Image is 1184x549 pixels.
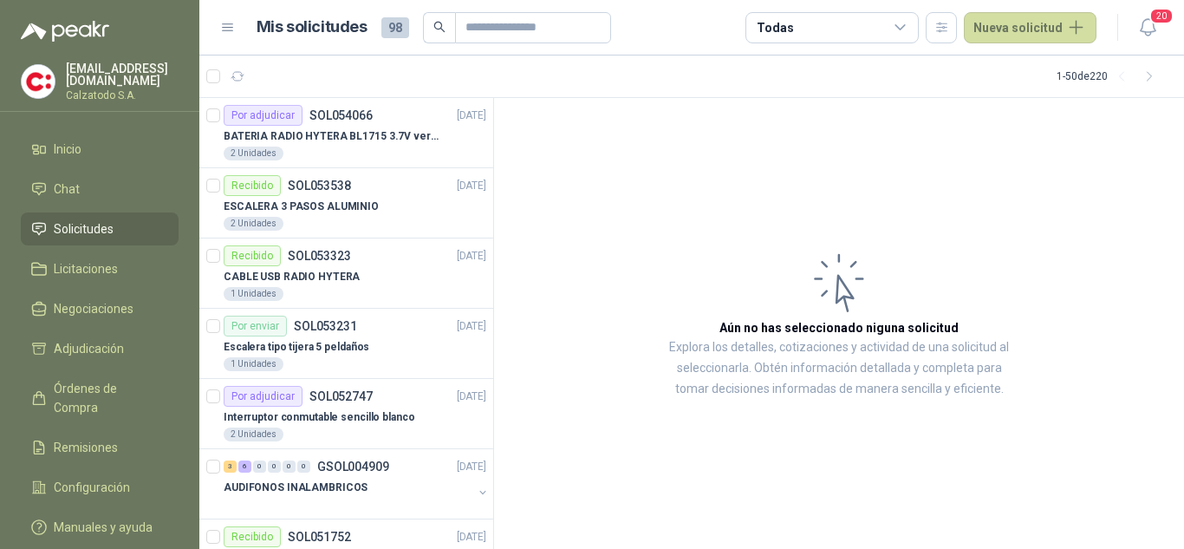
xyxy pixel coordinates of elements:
span: 20 [1149,8,1174,24]
span: Negociaciones [54,299,133,318]
p: Escalera tipo tijera 5 peldaños [224,339,369,356]
a: Solicitudes [21,212,179,245]
p: [DATE] [457,248,486,265]
span: Chat [54,180,80,199]
p: [DATE] [457,529,486,546]
div: 2 Unidades [224,428,283,441]
a: Adjudicación [21,332,179,365]
p: [DATE] [457,108,486,124]
span: Órdenes de Compra [54,379,162,417]
div: 0 [253,461,266,473]
div: 0 [297,461,310,473]
img: Company Logo [22,65,55,98]
a: Por adjudicarSOL054066[DATE] BATERIA RADIO HYTERA BL1715 3.7V ver imagen2 Unidades [199,98,493,168]
div: Recibido [224,526,281,547]
a: RecibidoSOL053323[DATE] CABLE USB RADIO HYTERA1 Unidades [199,239,493,309]
p: [EMAIL_ADDRESS][DOMAIN_NAME] [66,62,179,87]
div: 2 Unidades [224,147,283,160]
span: Solicitudes [54,219,114,239]
img: Logo peakr [21,21,109,42]
p: [DATE] [457,178,486,194]
div: Por enviar [224,316,287,337]
button: 20 [1132,12,1163,43]
h3: Aún no has seleccionado niguna solicitud [719,318,959,337]
a: Remisiones [21,431,179,464]
div: 0 [268,461,281,473]
div: 0 [283,461,296,473]
h1: Mis solicitudes [257,15,368,40]
p: AUDIFONOS INALAMBRICOS [224,480,368,496]
div: Por adjudicar [224,386,303,407]
p: Calzatodo S.A. [66,90,179,101]
a: Órdenes de Compra [21,372,179,424]
a: Por enviarSOL053231[DATE] Escalera tipo tijera 5 peldaños1 Unidades [199,309,493,379]
p: Explora los detalles, cotizaciones y actividad de una solicitud al seleccionarla. Obtén informaci... [667,337,1011,400]
p: [DATE] [457,459,486,475]
p: Interruptor conmutable sencillo blanco [224,409,414,426]
p: SOL053538 [288,180,351,192]
div: 3 [224,461,237,473]
button: Nueva solicitud [964,12,1096,43]
div: 1 - 50 de 220 [1057,62,1163,90]
div: 1 Unidades [224,287,283,301]
span: Manuales y ayuda [54,518,153,537]
p: ESCALERA 3 PASOS ALUMINIO [224,199,379,215]
p: SOL053231 [294,320,357,332]
a: Por adjudicarSOL052747[DATE] Interruptor conmutable sencillo blanco2 Unidades [199,379,493,449]
p: SOL052747 [309,390,373,402]
a: Licitaciones [21,252,179,285]
a: Configuración [21,471,179,504]
a: Chat [21,173,179,206]
span: Inicio [54,140,81,159]
span: Adjudicación [54,339,124,358]
span: 98 [381,17,409,38]
div: Recibido [224,175,281,196]
div: Recibido [224,245,281,266]
a: RecibidoSOL053538[DATE] ESCALERA 3 PASOS ALUMINIO2 Unidades [199,168,493,239]
p: GSOL004909 [317,461,389,473]
p: SOL054066 [309,109,373,121]
a: Negociaciones [21,292,179,325]
a: Manuales y ayuda [21,511,179,544]
div: 1 Unidades [224,357,283,371]
span: Remisiones [54,438,118,457]
div: Por adjudicar [224,105,303,126]
a: Inicio [21,133,179,166]
p: [DATE] [457,389,486,405]
a: 3 6 0 0 0 0 GSOL004909[DATE] AUDIFONOS INALAMBRICOS [224,456,490,512]
p: [DATE] [457,318,486,335]
div: 2 Unidades [224,217,283,231]
p: SOL053323 [288,250,351,262]
p: BATERIA RADIO HYTERA BL1715 3.7V ver imagen [224,128,439,145]
p: SOL051752 [288,531,351,543]
div: Todas [757,18,793,37]
span: search [433,21,446,33]
span: Configuración [54,478,130,497]
p: CABLE USB RADIO HYTERA [224,269,360,285]
span: Licitaciones [54,259,118,278]
div: 6 [238,461,251,473]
